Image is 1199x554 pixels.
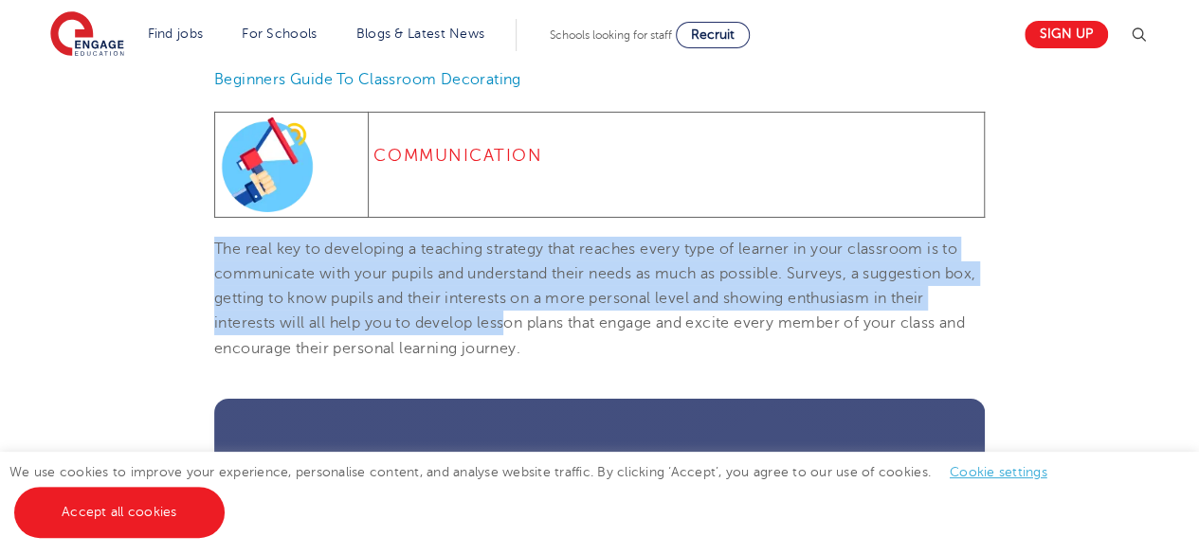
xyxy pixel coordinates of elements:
[14,487,225,538] a: Accept all cookies
[242,27,317,41] a: For Schools
[356,27,485,41] a: Blogs & Latest News
[9,465,1066,519] span: We use cookies to improve your experience, personalise content, and analyse website traffic. By c...
[50,11,124,59] img: Engage Education
[550,28,672,42] span: Schools looking for staff
[691,27,735,42] span: Recruit
[1025,21,1108,48] a: Sign up
[148,27,204,41] a: Find jobs
[676,22,750,48] a: Recruit
[214,241,975,357] span: The real key to developing a teaching strategy that reaches every type of learner in your classro...
[214,71,521,88] a: Beginners Guide To Classroom Decorating
[950,465,1047,479] a: Cookie settings
[373,144,979,167] h4: Communication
